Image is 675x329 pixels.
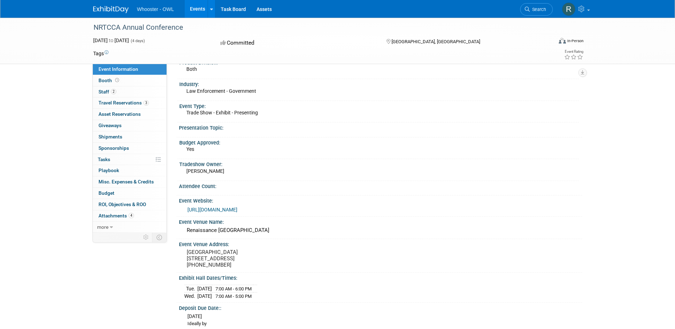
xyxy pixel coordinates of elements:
span: Whooster - OWL [137,6,174,12]
span: Sponsorships [99,145,129,151]
div: Committed [218,37,375,49]
span: Trade Show - Exhibit - Presenting [186,110,258,115]
a: more [93,222,167,233]
span: [PERSON_NAME] [186,168,224,174]
a: Shipments [93,131,167,142]
a: Asset Reservations [93,109,167,120]
img: ExhibitDay [93,6,129,13]
span: Attachments [99,213,134,219]
div: Industry: [179,79,579,88]
a: Staff2 [93,86,167,97]
a: Attachments4 [93,210,167,221]
div: Budget Approved: [179,137,579,146]
span: Booth not reserved yet [114,78,120,83]
span: Search [530,7,546,12]
div: Event Website: [179,195,582,204]
div: NRTCCA Annual Conference [91,21,542,34]
span: Staff [99,89,116,95]
span: Giveaways [99,123,122,128]
div: Event Type: [179,101,579,110]
div: Deposit Due Date:: [179,303,582,312]
span: 2 [111,89,116,94]
td: Tue. [184,285,197,293]
span: Playbook [99,168,119,173]
a: ROI, Objectives & ROO [93,199,167,210]
span: 7:00 AM - 5:00 PM [215,294,252,299]
span: Tasks [98,157,110,162]
span: Budget [99,190,114,196]
span: (4 days) [130,39,145,43]
td: [DATE] [197,285,212,293]
a: [URL][DOMAIN_NAME] [187,207,237,212]
a: Travel Reservations3 [93,97,167,108]
span: Travel Reservations [99,100,149,106]
a: Booth [93,75,167,86]
span: Shipments [99,134,122,140]
img: Format-Inperson.png [559,38,566,44]
span: to [108,38,114,43]
div: Exhibit Hall Dates/Times: [179,273,582,282]
span: 4 [129,213,134,218]
a: Event Information [93,64,167,75]
img: Robert Dugan [562,2,575,16]
td: Wed. [184,293,197,300]
span: Event Information [99,66,138,72]
div: Ideally by [187,321,577,327]
span: Both [186,66,197,72]
td: Toggle Event Tabs [152,233,167,242]
div: Event Venue Address: [179,239,582,248]
span: Booth [99,78,120,83]
a: Sponsorships [93,143,167,154]
span: Misc. Expenses & Credits [99,179,154,185]
div: Presentation Topic: [179,123,582,131]
div: Event Venue Name: [179,217,582,226]
span: more [97,224,108,230]
span: Law Enforcement - Government [186,88,256,94]
a: Playbook [93,165,167,176]
span: Yes [186,146,194,152]
span: 7:00 AM - 6:00 PM [215,286,252,291]
a: Tasks [93,154,167,165]
span: [DATE] [187,313,202,319]
span: Asset Reservations [99,111,141,117]
a: Search [520,3,553,16]
td: Personalize Event Tab Strip [140,233,152,242]
div: Event Format [511,37,584,47]
div: Renaissance [GEOGRAPHIC_DATA] [184,225,577,236]
span: [GEOGRAPHIC_DATA], [GEOGRAPHIC_DATA] [392,39,480,44]
span: ROI, Objectives & ROO [99,202,146,207]
span: 3 [144,100,149,106]
pre: [GEOGRAPHIC_DATA] [STREET_ADDRESS] [PHONE_NUMBER] [187,249,339,268]
span: [DATE] [DATE] [93,38,129,43]
a: Misc. Expenses & Credits [93,176,167,187]
div: Attendee Count: [179,181,582,190]
div: Tradeshow Owner: [179,159,579,168]
a: Budget [93,188,167,199]
td: [DATE] [197,293,212,300]
a: Giveaways [93,120,167,131]
div: Event Rating [564,50,583,53]
td: Tags [93,50,108,57]
div: In-Person [567,38,584,44]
